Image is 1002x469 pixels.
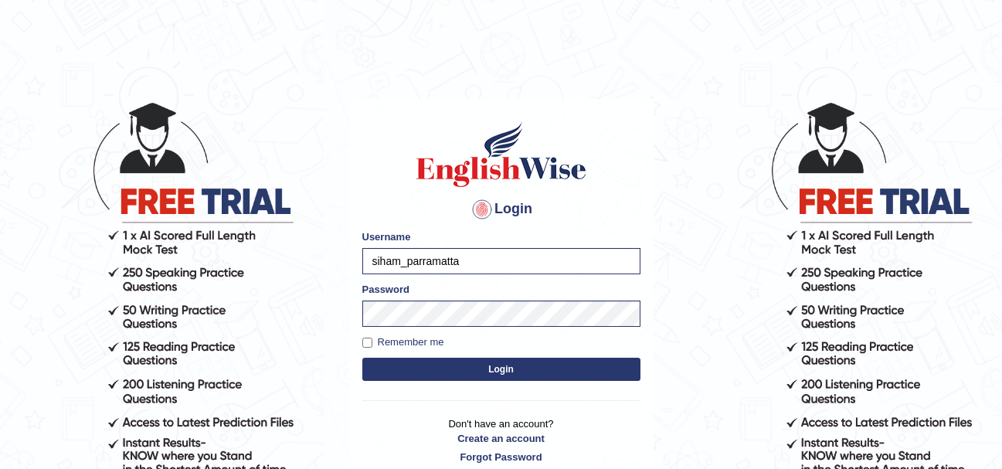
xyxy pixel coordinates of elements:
button: Login [362,358,640,381]
h4: Login [362,197,640,222]
label: Username [362,229,411,244]
p: Don't have an account? [362,416,640,464]
input: Remember me [362,338,372,348]
label: Password [362,282,409,297]
a: Forgot Password [362,450,640,464]
img: Logo of English Wise sign in for intelligent practice with AI [413,120,589,189]
a: Create an account [362,431,640,446]
label: Remember me [362,335,444,350]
